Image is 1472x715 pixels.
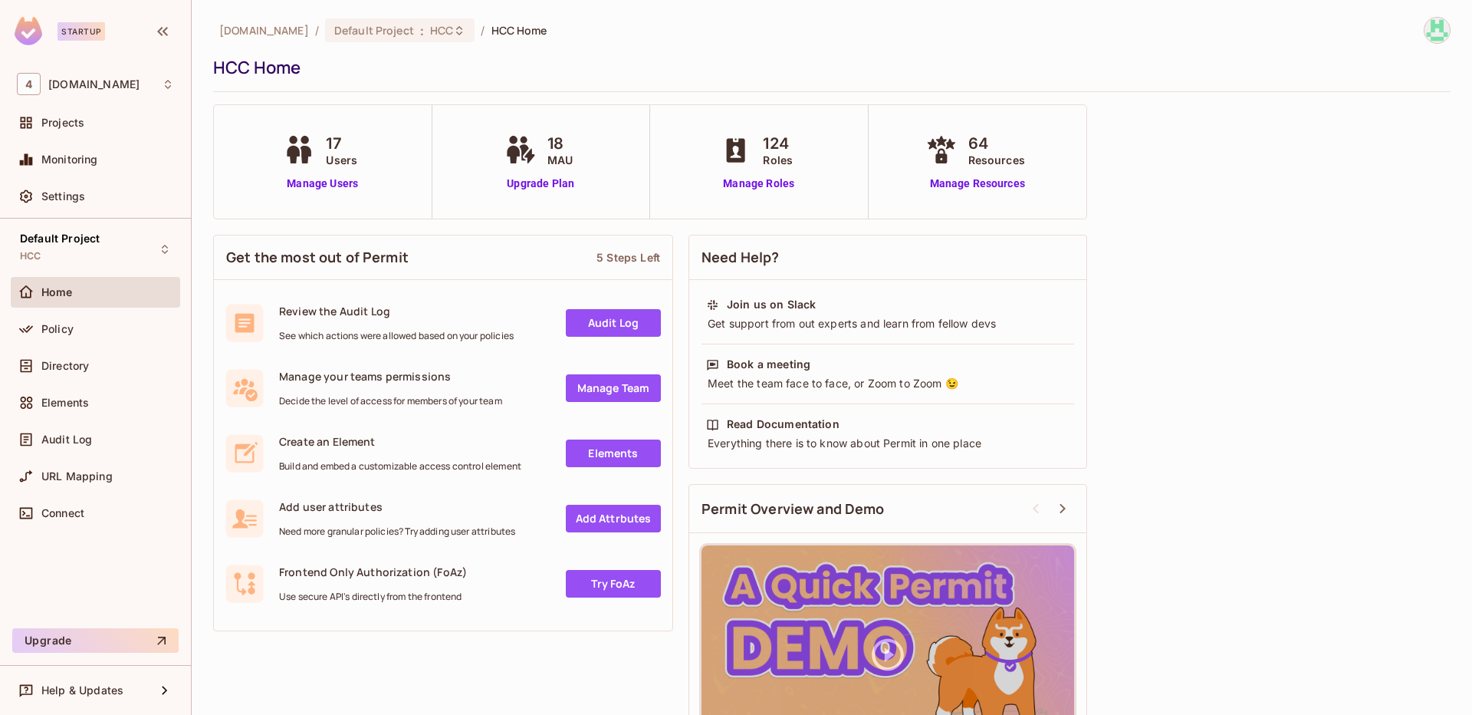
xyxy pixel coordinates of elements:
[280,176,365,192] a: Manage Users
[41,470,113,483] span: URL Mapping
[41,360,89,372] span: Directory
[706,436,1069,451] div: Everything there is to know about Permit in one place
[41,684,123,697] span: Help & Updates
[706,376,1069,391] div: Meet the team face to face, or Zoom to Zoom 😉
[48,78,140,91] span: Workspace: 46labs.com
[501,176,580,192] a: Upgrade Plan
[12,628,179,653] button: Upgrade
[727,297,816,312] div: Join us on Slack
[17,73,41,95] span: 4
[315,23,319,38] li: /
[566,505,661,532] a: Add Attrbutes
[706,316,1069,331] div: Get support from out experts and learn from fellow devs
[41,433,92,446] span: Audit Log
[279,460,521,473] span: Build and embed a customizable access control element
[279,395,502,407] span: Decide the level of access for members of your team
[566,309,661,337] a: Audit Log
[41,117,84,129] span: Projects
[326,132,357,155] span: 17
[596,250,660,265] div: 5 Steps Left
[566,440,661,467] a: Elements
[279,434,521,449] span: Create an Element
[922,176,1033,192] a: Manage Resources
[727,357,810,372] div: Book a meeting
[430,23,453,38] span: HCC
[41,397,89,409] span: Elements
[717,176,800,192] a: Manage Roles
[41,286,73,298] span: Home
[41,190,85,203] span: Settings
[279,369,502,384] span: Manage your teams permissions
[41,323,74,335] span: Policy
[41,507,84,519] span: Connect
[968,152,1025,168] span: Resources
[219,23,309,38] span: the active workspace
[279,526,515,538] span: Need more granular policies? Try adding user attributes
[701,248,780,267] span: Need Help?
[279,565,467,579] span: Frontend Only Authorization (FoAz)
[763,152,793,168] span: Roles
[213,56,1443,79] div: HCC Home
[279,330,514,342] span: See which actions were allowed based on your policies
[763,132,793,155] span: 124
[20,250,41,262] span: HCC
[279,591,467,603] span: Use secure API's directly from the frontend
[566,374,661,402] a: Manage Team
[701,499,885,519] span: Permit Overview and Demo
[326,152,357,168] span: Users
[727,417,839,432] div: Read Documentation
[20,232,100,245] span: Default Project
[566,570,661,598] a: Try FoAz
[41,153,98,166] span: Monitoring
[491,23,547,38] span: HCC Home
[419,25,425,37] span: :
[334,23,414,38] span: Default Project
[279,499,515,514] span: Add user attributes
[1424,18,1450,43] img: musharraf.ali@46labs.com
[547,132,573,155] span: 18
[279,304,514,318] span: Review the Audit Log
[968,132,1025,155] span: 64
[547,152,573,168] span: MAU
[481,23,485,38] li: /
[226,248,409,267] span: Get the most out of Permit
[58,22,105,41] div: Startup
[15,17,42,45] img: SReyMgAAAABJRU5ErkJggg==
